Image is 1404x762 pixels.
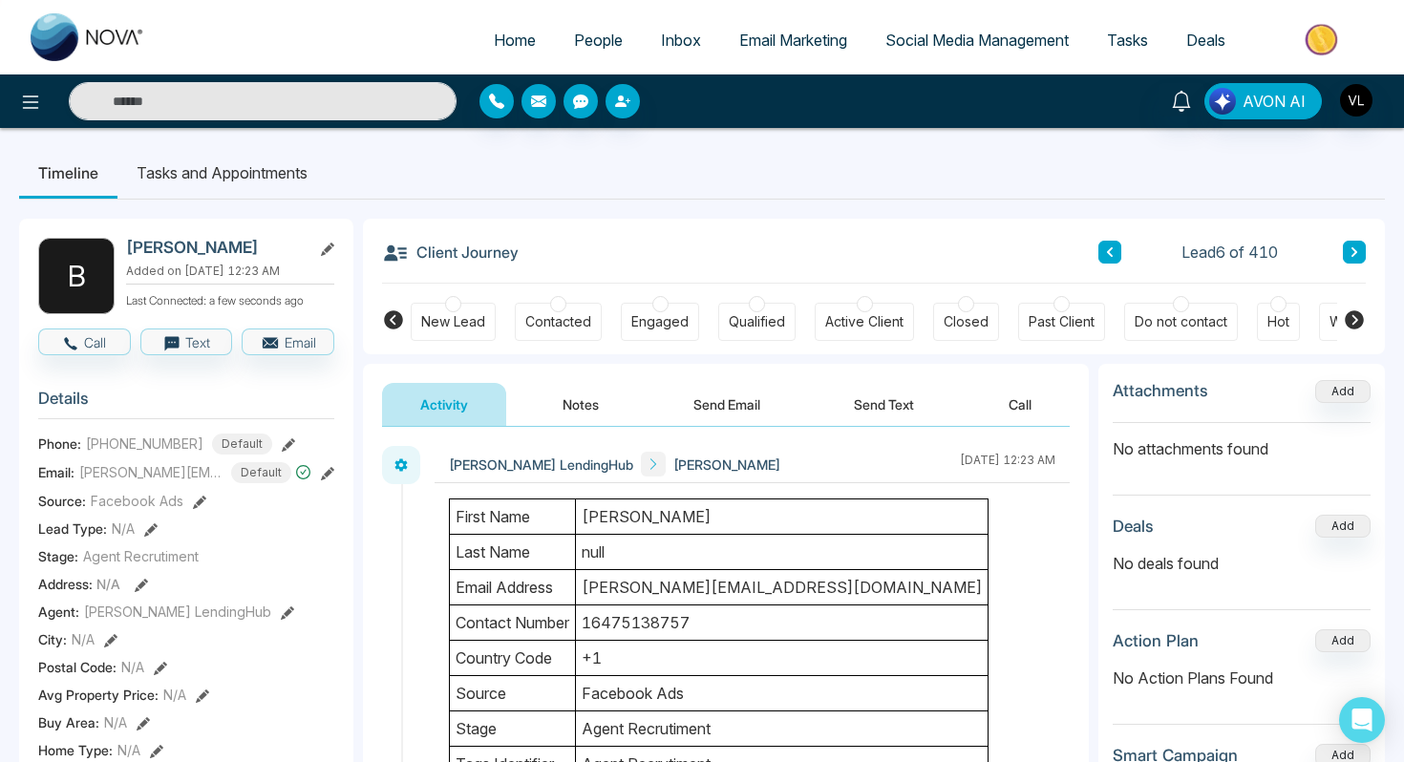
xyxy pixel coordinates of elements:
span: N/A [117,740,140,760]
a: Email Marketing [720,22,866,58]
button: Email [242,328,334,355]
span: Stage: [38,546,78,566]
a: Inbox [642,22,720,58]
span: Home [494,31,536,50]
span: [PERSON_NAME][EMAIL_ADDRESS][DOMAIN_NAME] [79,462,223,482]
p: No deals found [1113,552,1371,575]
button: Send Text [816,383,952,426]
h3: Client Journey [382,238,519,266]
div: B [38,238,115,314]
p: No Action Plans Found [1113,667,1371,689]
a: Social Media Management [866,22,1088,58]
div: Closed [944,312,989,331]
a: Home [475,22,555,58]
div: Qualified [729,312,785,331]
div: Open Intercom Messenger [1339,697,1385,743]
div: Contacted [525,312,591,331]
span: Deals [1186,31,1225,50]
button: AVON AI [1204,83,1322,119]
span: Default [231,462,291,483]
span: Source: [38,491,86,511]
button: Send Email [655,383,798,426]
button: Add [1315,629,1371,652]
span: N/A [72,629,95,649]
span: Agent: [38,602,79,622]
a: Tasks [1088,22,1167,58]
button: Notes [524,383,637,426]
span: N/A [104,712,127,732]
span: City : [38,629,67,649]
div: [DATE] 12:23 AM [960,452,1055,476]
span: N/A [121,657,144,677]
li: Tasks and Appointments [117,147,327,199]
a: People [555,22,642,58]
span: Lead Type: [38,519,107,539]
span: Postal Code : [38,657,117,677]
div: New Lead [421,312,485,331]
span: Lead 6 of 410 [1181,241,1278,264]
span: Default [212,434,272,455]
span: Add [1315,382,1371,398]
span: Buy Area : [38,712,99,732]
img: User Avatar [1340,84,1372,116]
button: Text [140,328,233,355]
a: Deals [1167,22,1244,58]
span: Email Marketing [739,31,847,50]
span: Tasks [1107,31,1148,50]
span: [PHONE_NUMBER] [86,434,203,454]
span: [PERSON_NAME] [673,455,780,475]
span: N/A [96,576,120,592]
button: Activity [382,383,506,426]
span: Avg Property Price : [38,685,159,705]
h3: Action Plan [1113,631,1199,650]
div: Engaged [631,312,689,331]
span: [PERSON_NAME] LendingHub [84,602,271,622]
button: Call [970,383,1070,426]
p: Added on [DATE] 12:23 AM [126,263,334,280]
img: Nova CRM Logo [31,13,145,61]
span: Agent Recrutiment [83,546,199,566]
div: Warm [1330,312,1365,331]
span: Home Type : [38,740,113,760]
li: Timeline [19,147,117,199]
img: Market-place.gif [1254,18,1393,61]
p: No attachments found [1113,423,1371,460]
span: People [574,31,623,50]
span: Facebook Ads [91,491,183,511]
span: Email: [38,462,74,482]
span: N/A [163,685,186,705]
button: Call [38,328,131,355]
p: Last Connected: a few seconds ago [126,288,334,309]
h3: Deals [1113,517,1154,536]
span: Address: [38,574,120,594]
span: AVON AI [1243,90,1306,113]
span: Phone: [38,434,81,454]
h3: Details [38,389,334,418]
button: Add [1315,380,1371,403]
div: Past Client [1029,312,1095,331]
div: Hot [1267,312,1289,331]
div: Do not contact [1135,312,1227,331]
h2: [PERSON_NAME] [126,238,304,257]
span: Inbox [661,31,701,50]
img: Lead Flow [1209,88,1236,115]
h3: Attachments [1113,381,1208,400]
button: Add [1315,515,1371,538]
span: [PERSON_NAME] LendingHub [449,455,633,475]
span: Social Media Management [885,31,1069,50]
div: Active Client [825,312,904,331]
span: N/A [112,519,135,539]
